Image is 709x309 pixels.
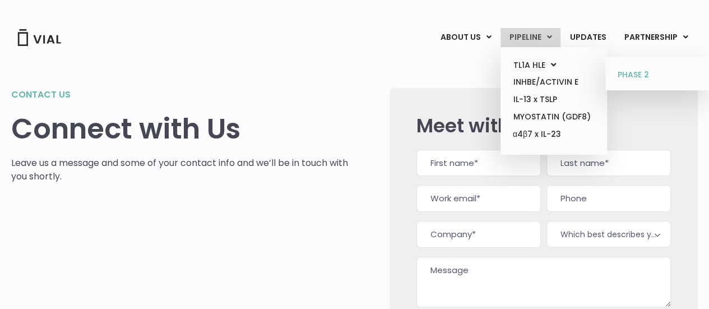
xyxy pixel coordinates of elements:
input: Company* [416,221,541,248]
a: MYOSTATIN (GDF8) [504,108,603,126]
a: INHBE/ACTIVIN E [504,73,603,91]
input: Last name* [546,150,671,177]
a: IL-13 x TSLP [504,91,603,108]
input: Work email* [416,185,541,212]
span: Which best describes you?* [546,221,671,247]
a: TL1A HLEMenu Toggle [504,57,603,74]
h1: Connect with Us [11,113,356,145]
h2: Meet with us! [416,115,671,136]
a: ABOUT USMenu Toggle [432,28,500,47]
h2: Contact us [11,88,356,102]
a: PARTNERSHIPMenu Toggle [615,28,697,47]
a: α4β7 x IL-23 [504,126,603,144]
p: Leave us a message and some of your contact info and we’ll be in touch with you shortly. [11,156,356,183]
a: PHASE 2 [609,66,707,84]
a: PIPELINEMenu Toggle [501,28,560,47]
input: First name* [416,150,541,177]
input: Phone [546,185,671,212]
img: Vial Logo [17,29,62,46]
a: UPDATES [561,28,615,47]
